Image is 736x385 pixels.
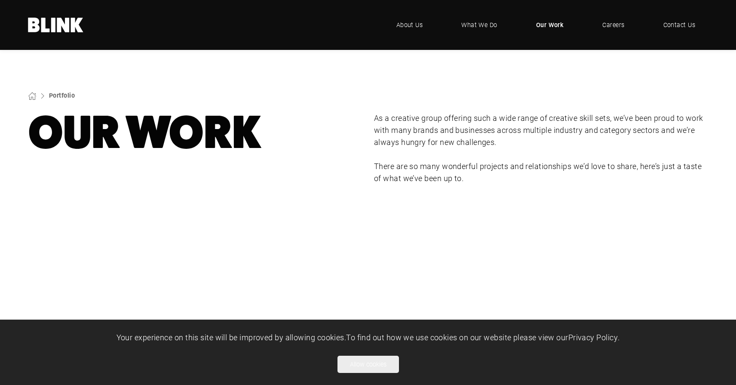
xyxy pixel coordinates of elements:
span: Careers [602,20,624,30]
a: Privacy Policy [568,332,618,342]
a: Contact Us [650,12,708,38]
h1: Our Work [28,112,362,153]
p: As a creative group offering such a wide range of creative skill sets, we’ve been proud to work w... [374,112,708,148]
span: About Us [396,20,423,30]
a: What We Do [448,12,510,38]
a: About Us [383,12,436,38]
span: Contact Us [663,20,696,30]
button: Allow cookies [337,356,399,373]
a: Portfolio [49,91,75,99]
a: Careers [589,12,637,38]
p: There are so many wonderful projects and relationships we’d love to share, here’s just a taste of... [374,160,708,185]
span: Our Work [536,20,564,30]
span: What We Do [461,20,497,30]
a: Home [28,18,84,32]
a: Our Work [523,12,577,38]
span: Your experience on this site will be improved by allowing cookies. To find out how we use cookies... [117,332,620,342]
